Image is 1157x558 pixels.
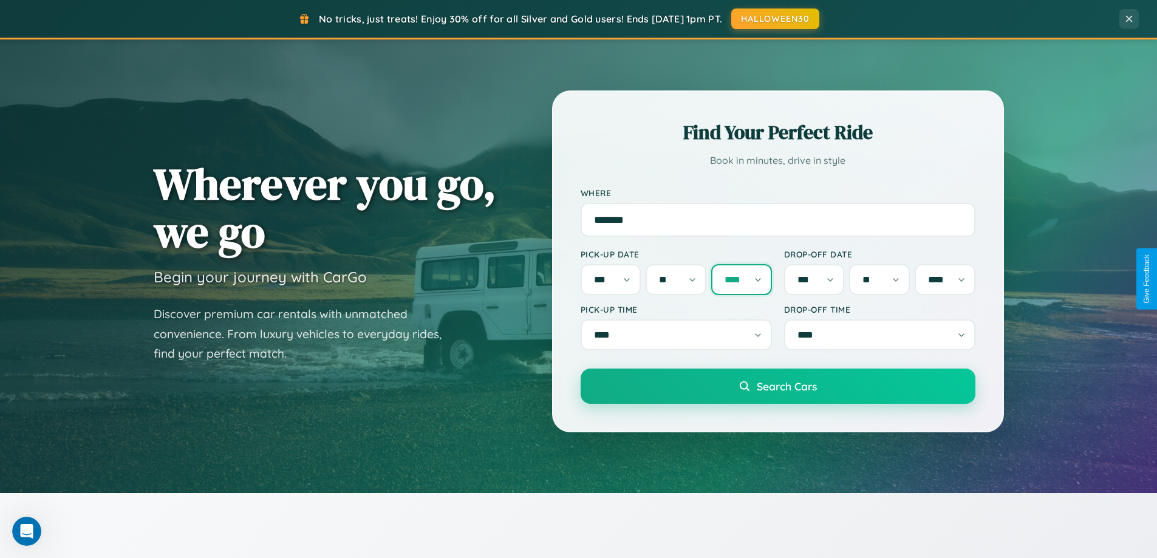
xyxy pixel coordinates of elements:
[581,304,772,315] label: Pick-up Time
[154,268,367,286] h3: Begin your journey with CarGo
[581,249,772,259] label: Pick-up Date
[731,9,819,29] button: HALLOWEEN30
[154,160,496,256] h1: Wherever you go, we go
[784,304,975,315] label: Drop-off Time
[581,119,975,146] h2: Find Your Perfect Ride
[784,249,975,259] label: Drop-off Date
[154,304,457,364] p: Discover premium car rentals with unmatched convenience. From luxury vehicles to everyday rides, ...
[581,152,975,169] p: Book in minutes, drive in style
[319,13,722,25] span: No tricks, just treats! Enjoy 30% off for all Silver and Gold users! Ends [DATE] 1pm PT.
[757,379,817,393] span: Search Cars
[1142,254,1151,304] div: Give Feedback
[12,517,41,546] iframe: Intercom live chat
[581,188,975,198] label: Where
[581,369,975,404] button: Search Cars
